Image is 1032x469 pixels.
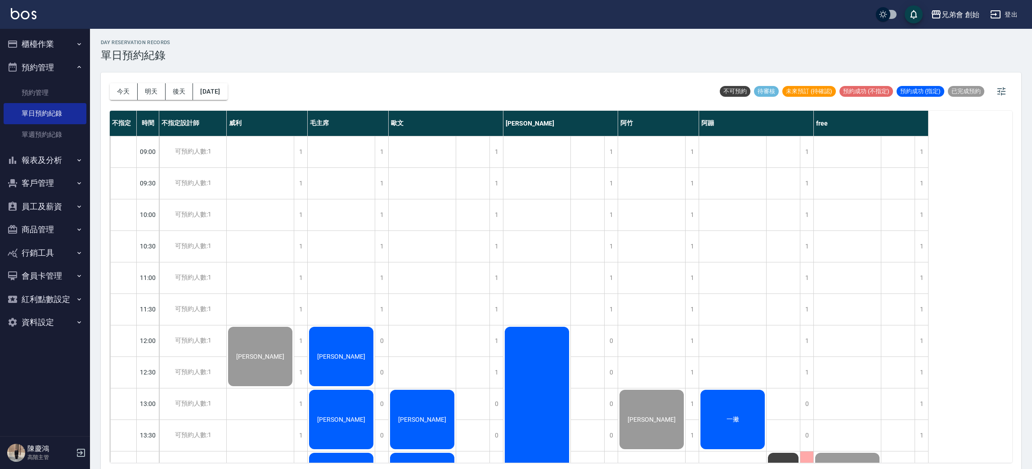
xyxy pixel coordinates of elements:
[101,40,171,45] h2: day Reservation records
[800,294,813,325] div: 1
[489,357,503,388] div: 1
[489,325,503,356] div: 1
[375,231,388,262] div: 1
[4,124,86,145] a: 單週預約紀錄
[604,388,618,419] div: 0
[294,294,307,325] div: 1
[489,136,503,167] div: 1
[489,262,503,293] div: 1
[294,388,307,419] div: 1
[137,136,159,167] div: 09:00
[375,199,388,230] div: 1
[159,231,226,262] div: 可預約人數:1
[685,325,699,356] div: 1
[294,136,307,167] div: 1
[814,111,929,136] div: free
[725,415,741,424] span: 一撇
[159,388,226,419] div: 可預約人數:1
[685,136,699,167] div: 1
[137,111,159,136] div: 時間
[375,168,388,199] div: 1
[4,288,86,311] button: 紅利點數設定
[159,262,226,293] div: 可預約人數:1
[489,168,503,199] div: 1
[193,83,227,100] button: [DATE]
[137,230,159,262] div: 10:30
[159,111,227,136] div: 不指定設計師
[905,5,923,23] button: save
[685,388,699,419] div: 1
[987,6,1021,23] button: 登出
[315,353,367,360] span: [PERSON_NAME]
[800,199,813,230] div: 1
[27,453,73,461] p: 高階主管
[927,5,983,24] button: 兄弟會 創始
[604,231,618,262] div: 1
[4,241,86,265] button: 行銷工具
[685,199,699,230] div: 1
[604,420,618,451] div: 0
[685,294,699,325] div: 1
[604,294,618,325] div: 1
[389,111,503,136] div: 歐文
[782,87,836,95] span: 未來預訂 (待確認)
[137,388,159,419] div: 13:00
[7,444,25,462] img: Person
[234,353,286,360] span: [PERSON_NAME]
[137,356,159,388] div: 12:30
[489,294,503,325] div: 1
[618,111,699,136] div: 阿竹
[375,262,388,293] div: 1
[604,357,618,388] div: 0
[137,419,159,451] div: 13:30
[685,231,699,262] div: 1
[375,136,388,167] div: 1
[685,262,699,293] div: 1
[27,444,73,453] h5: 陳慶鴻
[294,199,307,230] div: 1
[699,111,814,136] div: 阿蹦
[685,357,699,388] div: 1
[915,294,928,325] div: 1
[915,262,928,293] div: 1
[375,388,388,419] div: 0
[159,136,226,167] div: 可預約人數:1
[800,168,813,199] div: 1
[4,311,86,334] button: 資料設定
[159,168,226,199] div: 可預約人數:1
[915,325,928,356] div: 1
[489,388,503,419] div: 0
[137,325,159,356] div: 12:00
[604,325,618,356] div: 0
[159,357,226,388] div: 可預約人數:1
[915,388,928,419] div: 1
[4,56,86,79] button: 預約管理
[375,357,388,388] div: 0
[948,87,984,95] span: 已完成預約
[489,199,503,230] div: 1
[159,325,226,356] div: 可預約人數:1
[800,357,813,388] div: 1
[626,416,678,423] span: [PERSON_NAME]
[4,149,86,172] button: 報表及分析
[315,416,367,423] span: [PERSON_NAME]
[4,264,86,288] button: 會員卡管理
[754,87,779,95] span: 待審核
[800,420,813,451] div: 0
[227,111,308,136] div: 威利
[4,218,86,241] button: 商品管理
[110,111,137,136] div: 不指定
[159,294,226,325] div: 可預約人數:1
[294,168,307,199] div: 1
[294,420,307,451] div: 1
[101,49,171,62] h3: 單日預約紀錄
[294,262,307,293] div: 1
[294,231,307,262] div: 1
[294,357,307,388] div: 1
[4,103,86,124] a: 單日預約紀錄
[489,231,503,262] div: 1
[604,199,618,230] div: 1
[375,325,388,356] div: 0
[159,199,226,230] div: 可預約人數:1
[800,136,813,167] div: 1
